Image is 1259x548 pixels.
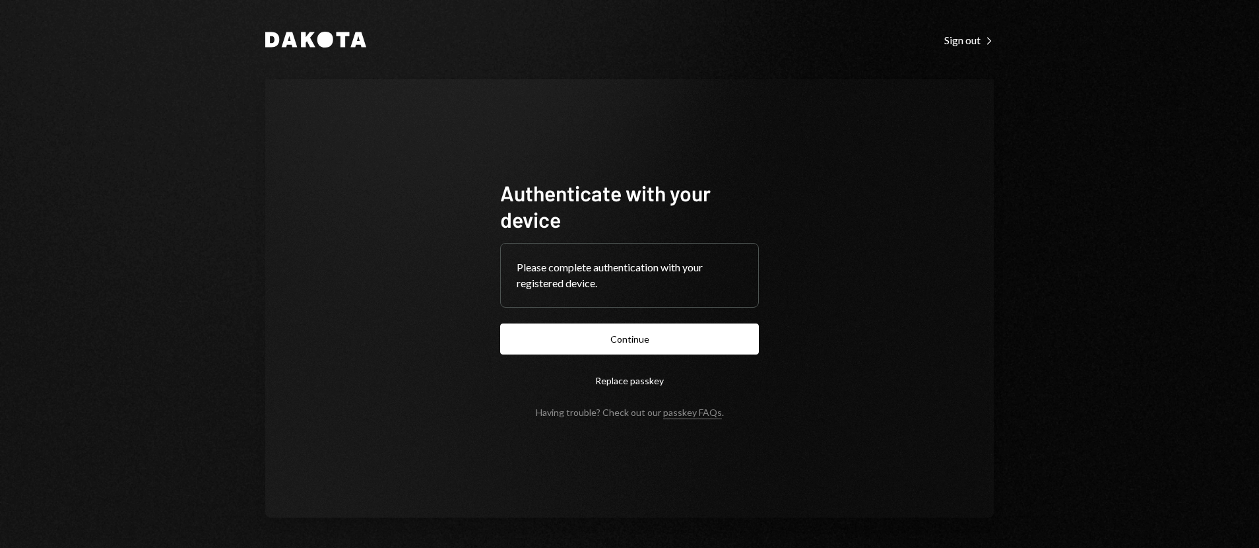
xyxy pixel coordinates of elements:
button: Continue [500,324,759,355]
div: Having trouble? Check out our . [536,407,724,418]
div: Please complete authentication with your registered device. [517,259,742,291]
a: Sign out [944,32,994,47]
button: Replace passkey [500,365,759,396]
h1: Authenticate with your device [500,180,759,232]
div: Sign out [944,34,994,47]
a: passkey FAQs [663,407,722,419]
